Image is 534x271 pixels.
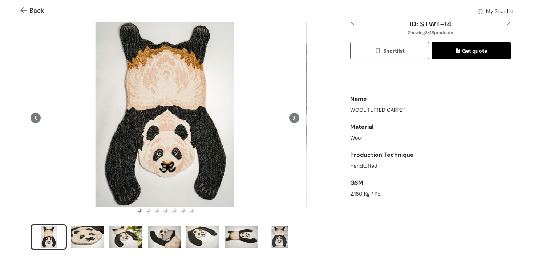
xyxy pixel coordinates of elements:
img: wishlist [477,8,484,16]
div: Production Technique [350,148,511,162]
li: slide item 3 [155,208,158,211]
img: right [504,19,511,25]
div: Wool [350,134,511,142]
div: GSM [350,176,511,190]
button: quoteGet quote [432,42,511,59]
li: slide item 6 [181,208,184,211]
li: slide item 2 [69,224,105,250]
span: Shortlist [375,47,405,55]
span: ID: STWT-14 [409,19,452,29]
li: slide item 3 [108,224,144,250]
button: wishlistShortlist [350,42,429,59]
li: slide item 2 [146,208,149,211]
div: Handtufted [350,162,511,170]
span: Showing 8 / 48 products [408,29,453,36]
span: Get quote [456,47,487,55]
span: 2.160 Kg / Pc. [350,190,381,198]
img: wishlist [375,47,383,55]
li: slide item 4 [163,208,166,211]
li: slide item 5 [185,224,221,250]
li: slide item 1 [31,224,67,250]
li: slide item 7 [190,208,193,211]
li: slide item 7 [262,224,298,250]
img: Go back [20,7,29,15]
img: left [350,19,357,25]
div: Material [350,120,511,134]
span: Back [20,6,44,16]
li: slide item 5 [172,208,175,211]
li: slide item 6 [223,224,259,250]
img: quote [456,48,462,55]
div: Name [350,92,511,106]
li: slide item 1 [137,208,140,211]
span: My Shortlist [486,8,514,16]
div: WOOL TUFTED CARPET [350,106,511,114]
li: slide item 4 [146,224,182,250]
